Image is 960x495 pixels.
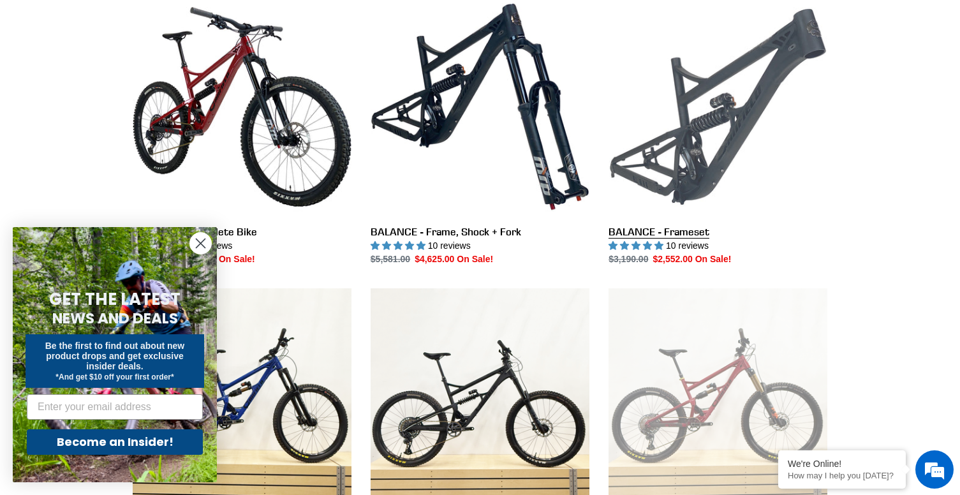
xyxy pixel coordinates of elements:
span: NEWS AND DEALS [52,308,178,329]
button: Close dialog [189,232,212,255]
span: *And get $10 off your first order* [55,373,174,381]
p: How may I help you today? [788,471,896,480]
button: Become an Insider! [27,429,203,455]
input: Enter your email address [27,394,203,420]
span: GET THE LATEST [49,288,181,311]
span: Be the first to find out about new product drops and get exclusive insider deals. [45,341,185,371]
div: We're Online! [788,459,896,469]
